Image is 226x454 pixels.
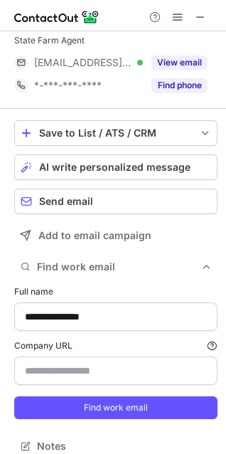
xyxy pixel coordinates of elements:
[14,223,217,248] button: Add to email campaign
[14,257,217,277] button: Find work email
[14,189,217,214] button: Send email
[14,339,217,352] label: Company URL
[39,127,193,139] div: Save to List / ATS / CRM
[38,230,151,241] span: Add to email campaign
[37,440,212,453] span: Notes
[39,162,190,173] span: AI write personalized message
[14,34,217,47] div: State Farm Agent
[151,56,208,70] button: Reveal Button
[151,78,208,93] button: Reveal Button
[14,120,217,146] button: save-profile-one-click
[14,154,217,180] button: AI write personalized message
[37,260,200,273] span: Find work email
[14,285,217,298] label: Full name
[34,56,132,69] span: [EMAIL_ADDRESS][PERSON_NAME][DOMAIN_NAME]
[39,196,93,207] span: Send email
[14,9,99,26] img: ContactOut v5.3.10
[14,396,217,419] button: Find work email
